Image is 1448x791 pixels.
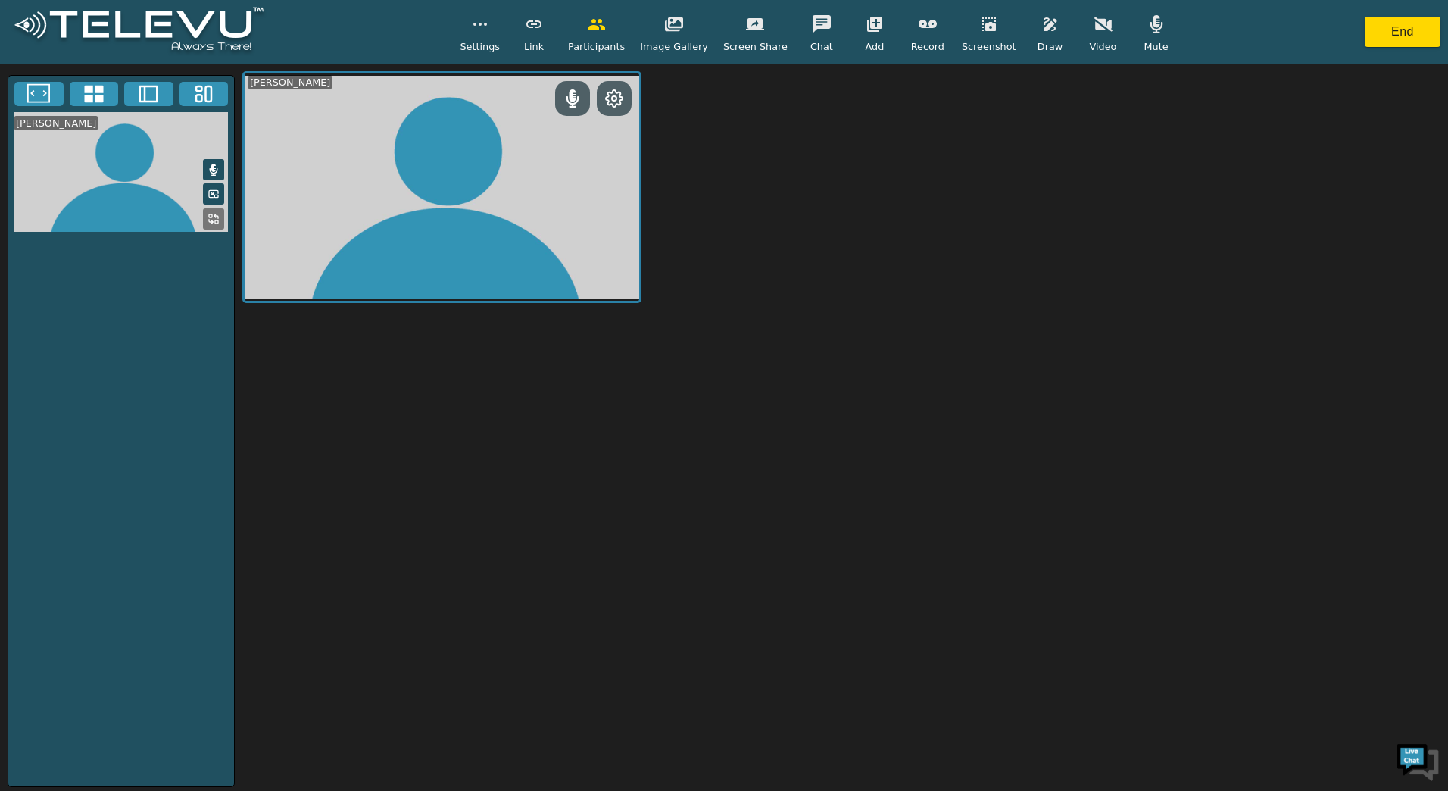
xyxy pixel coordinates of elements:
[14,82,64,106] button: Fullscreen
[1365,17,1440,47] button: End
[179,82,229,106] button: Three Window Medium
[248,8,285,44] div: Minimize live chat window
[248,75,332,89] div: [PERSON_NAME]
[568,39,625,54] span: Participants
[124,82,173,106] button: Two Window Medium
[70,82,119,106] button: 4x4
[810,39,833,54] span: Chat
[8,414,289,467] textarea: Type your message and hit 'Enter'
[203,183,224,205] button: Picture in Picture
[26,70,64,108] img: d_736959983_company_1615157101543_736959983
[962,39,1016,54] span: Screenshot
[1038,39,1063,54] span: Draw
[460,39,500,54] span: Settings
[911,39,944,54] span: Record
[524,39,544,54] span: Link
[88,191,209,344] span: We're online!
[640,39,708,54] span: Image Gallery
[866,39,885,54] span: Add
[1395,738,1440,783] img: Chat Widget
[723,39,788,54] span: Screen Share
[79,80,254,99] div: Chat with us now
[203,159,224,180] button: Mute
[14,116,98,130] div: [PERSON_NAME]
[1144,39,1168,54] span: Mute
[8,3,270,60] img: logoWhite.png
[203,208,224,230] button: Replace Feed
[1090,39,1117,54] span: Video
